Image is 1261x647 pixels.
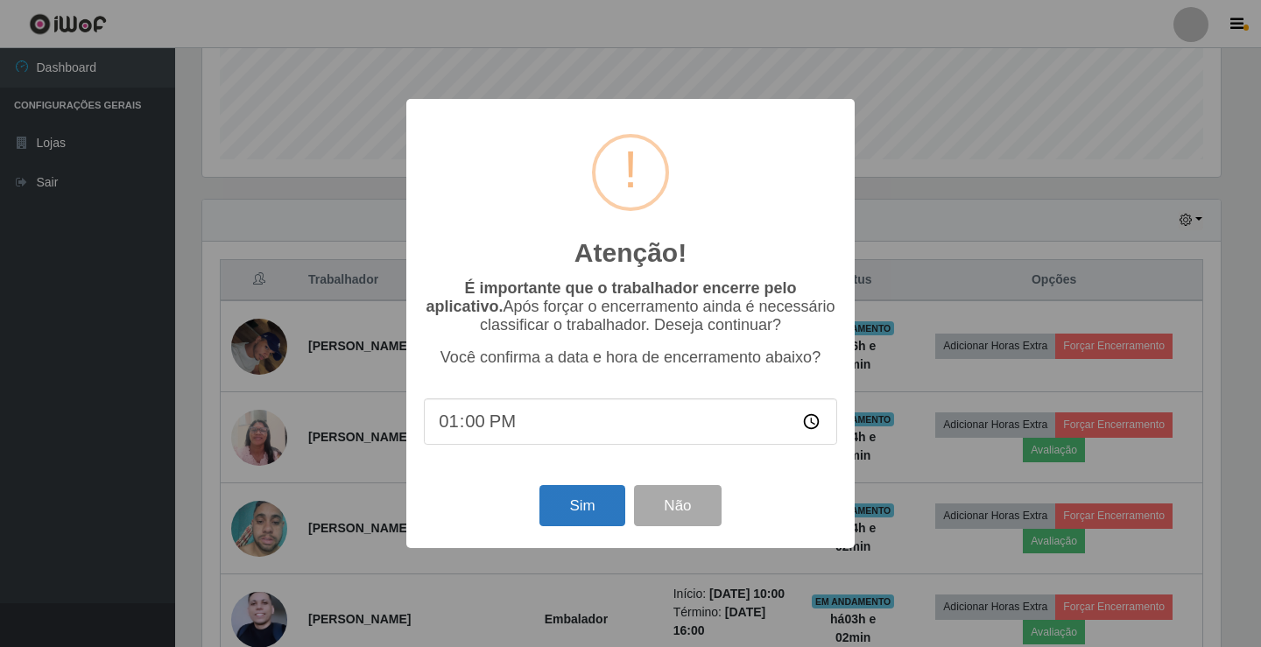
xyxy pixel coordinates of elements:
button: Não [634,485,721,526]
button: Sim [539,485,624,526]
p: Após forçar o encerramento ainda é necessário classificar o trabalhador. Deseja continuar? [424,279,837,334]
b: É importante que o trabalhador encerre pelo aplicativo. [426,279,796,315]
h2: Atenção! [574,237,687,269]
p: Você confirma a data e hora de encerramento abaixo? [424,348,837,367]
